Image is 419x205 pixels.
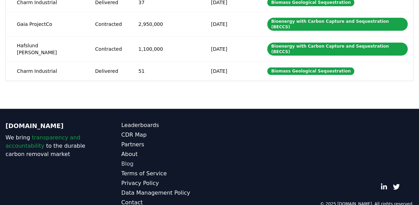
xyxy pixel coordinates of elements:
[6,134,94,158] p: We bring to the durable carbon removal market
[121,150,209,158] a: About
[393,183,400,190] a: Twitter
[127,36,200,61] td: 1,100,000
[380,183,387,190] a: LinkedIn
[121,160,209,168] a: Blog
[95,46,122,52] div: Contracted
[127,12,200,36] td: 2,950,000
[267,67,354,75] div: Biomass Geological Sequestration
[6,121,94,131] p: [DOMAIN_NAME]
[200,36,256,61] td: [DATE]
[200,61,256,80] td: [DATE]
[6,134,80,149] span: transparency and accountability
[121,121,209,129] a: Leaderboards
[267,42,408,56] div: Bioenergy with Carbon Capture and Sequestration (BECCS)
[200,12,256,36] td: [DATE]
[95,68,122,75] div: Delivered
[6,36,84,61] td: Hafslund [PERSON_NAME]
[121,169,209,178] a: Terms of Service
[121,131,209,139] a: CDR Map
[6,61,84,80] td: Charm Industrial
[95,21,122,28] div: Contracted
[121,179,209,187] a: Privacy Policy
[121,189,209,197] a: Data Management Policy
[127,61,200,80] td: 51
[121,140,209,149] a: Partners
[6,12,84,36] td: Gaia ProjectCo
[267,18,408,31] div: Bioenergy with Carbon Capture and Sequestration (BECCS)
